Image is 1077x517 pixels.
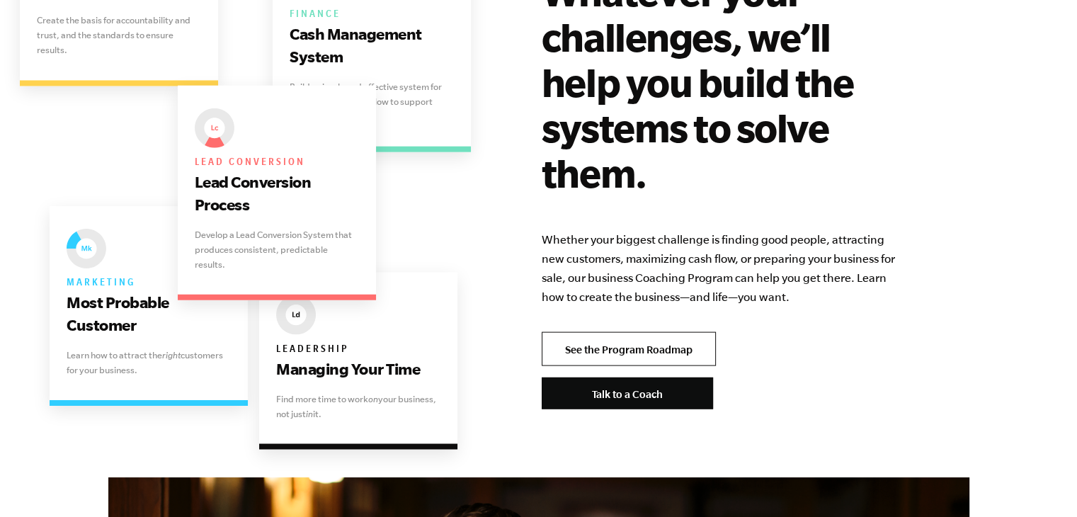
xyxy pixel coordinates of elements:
h3: Most Probable Customer [67,292,231,337]
h6: Marketing [67,275,231,292]
span: Talk to a Coach [592,388,663,400]
iframe: Chat Widget [1006,449,1077,517]
p: Create the basis for accountability and trust, and the standards to ensure results. [37,13,201,58]
i: in [306,409,313,419]
p: Learn how to attract the customers for your business. [67,348,231,378]
a: See the Program Roadmap [542,332,716,366]
img: EMyth The Seven Essential Systems: Marketing [67,229,106,269]
p: Find more time to work your business, not just it. [276,392,440,421]
p: Whether your biggest challenge is finding good people, attracting new customers, maximizing cash ... [542,230,899,307]
a: Talk to a Coach [542,377,713,409]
